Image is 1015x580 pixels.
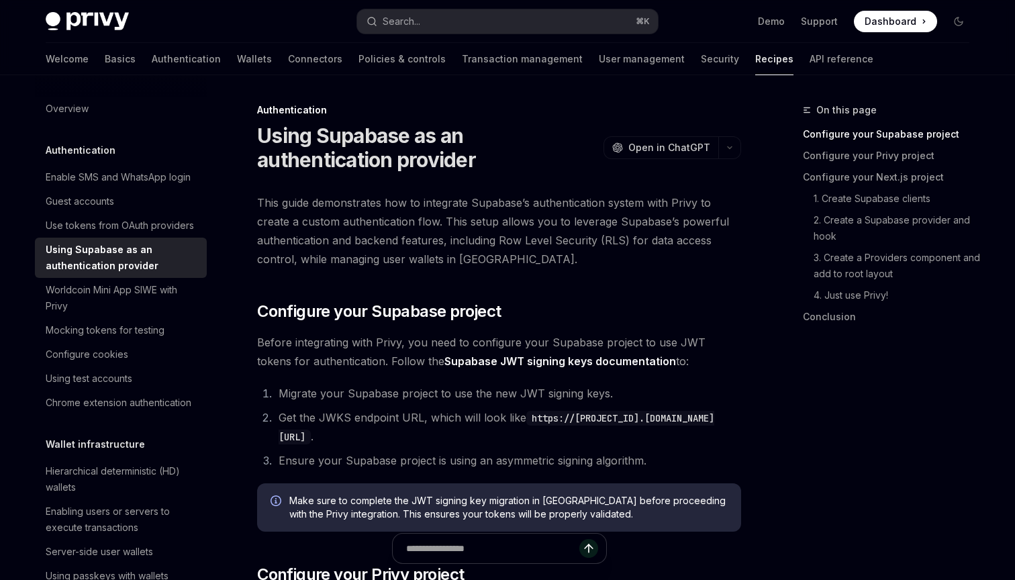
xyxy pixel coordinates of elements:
[275,451,741,470] li: Ensure your Supabase project is using an asymmetric signing algorithm.
[816,102,877,118] span: On this page
[46,101,89,117] div: Overview
[803,285,980,306] a: 4. Just use Privy!
[46,12,129,31] img: dark logo
[35,391,207,415] a: Chrome extension authentication
[271,495,284,509] svg: Info
[35,213,207,238] a: Use tokens from OAuth providers
[289,494,728,521] span: Make sure to complete the JWT signing key migration in [GEOGRAPHIC_DATA] before proceeding with t...
[35,342,207,367] a: Configure cookies
[803,124,980,145] a: Configure your Supabase project
[35,318,207,342] a: Mocking tokens for testing
[35,238,207,278] a: Using Supabase as an authentication provider
[599,43,685,75] a: User management
[46,43,89,75] a: Welcome
[46,322,164,338] div: Mocking tokens for testing
[803,145,980,166] a: Configure your Privy project
[237,43,272,75] a: Wallets
[257,301,501,322] span: Configure your Supabase project
[257,193,741,269] span: This guide demonstrates how to integrate Supabase’s authentication system with Privy to create a ...
[46,463,199,495] div: Hierarchical deterministic (HD) wallets
[628,141,710,154] span: Open in ChatGPT
[801,15,838,28] a: Support
[854,11,937,32] a: Dashboard
[865,15,916,28] span: Dashboard
[406,534,579,563] input: Ask a question...
[35,540,207,564] a: Server-side user wallets
[35,459,207,499] a: Hierarchical deterministic (HD) wallets
[758,15,785,28] a: Demo
[35,189,207,213] a: Guest accounts
[358,43,446,75] a: Policies & controls
[579,539,598,558] button: Send message
[46,544,153,560] div: Server-side user wallets
[46,503,199,536] div: Enabling users or servers to execute transactions
[35,499,207,540] a: Enabling users or servers to execute transactions
[636,16,650,27] span: ⌘ K
[803,166,980,188] a: Configure your Next.js project
[803,247,980,285] a: 3. Create a Providers component and add to root layout
[701,43,739,75] a: Security
[948,11,969,32] button: Toggle dark mode
[35,278,207,318] a: Worldcoin Mini App SIWE with Privy
[603,136,718,159] button: Open in ChatGPT
[35,367,207,391] a: Using test accounts
[46,193,114,209] div: Guest accounts
[152,43,221,75] a: Authentication
[257,333,741,371] span: Before integrating with Privy, you need to configure your Supabase project to use JWT tokens for ...
[803,209,980,247] a: 2. Create a Supabase provider and hook
[257,103,741,117] div: Authentication
[46,371,132,387] div: Using test accounts
[357,9,658,34] button: Open search
[383,13,420,30] div: Search...
[257,124,598,172] h1: Using Supabase as an authentication provider
[275,384,741,403] li: Migrate your Supabase project to use the new JWT signing keys.
[444,354,676,369] a: Supabase JWT signing keys documentation
[46,282,199,314] div: Worldcoin Mini App SIWE with Privy
[46,217,194,234] div: Use tokens from OAuth providers
[755,43,793,75] a: Recipes
[46,142,115,158] h5: Authentication
[288,43,342,75] a: Connectors
[46,169,191,185] div: Enable SMS and WhatsApp login
[803,188,980,209] a: 1. Create Supabase clients
[105,43,136,75] a: Basics
[46,346,128,362] div: Configure cookies
[46,242,199,274] div: Using Supabase as an authentication provider
[810,43,873,75] a: API reference
[46,436,145,452] h5: Wallet infrastructure
[35,165,207,189] a: Enable SMS and WhatsApp login
[35,97,207,121] a: Overview
[803,306,980,328] a: Conclusion
[46,395,191,411] div: Chrome extension authentication
[462,43,583,75] a: Transaction management
[275,408,741,446] li: Get the JWKS endpoint URL, which will look like .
